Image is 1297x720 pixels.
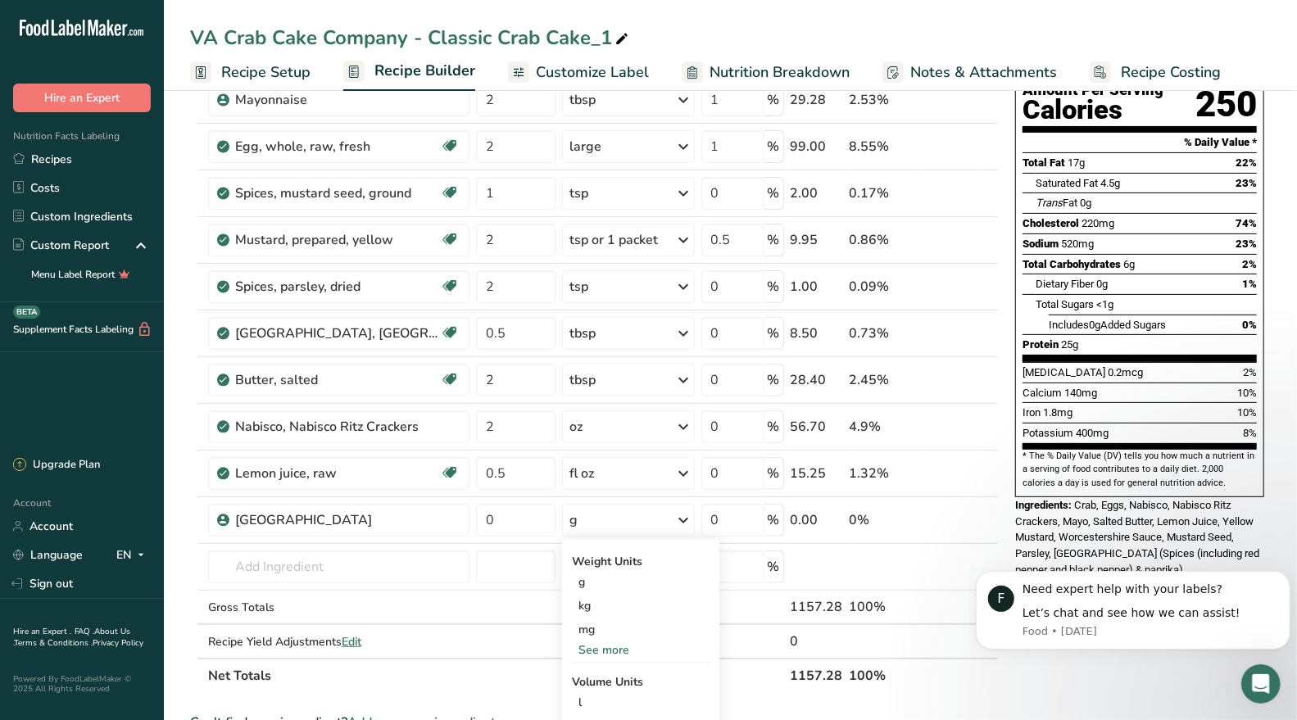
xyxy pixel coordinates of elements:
div: g [572,570,710,594]
div: Spices, parsley, dried [235,277,440,297]
span: 140mg [1064,387,1097,399]
div: EN [116,546,151,565]
span: 0g [1096,278,1108,290]
a: FAQ . [75,626,94,637]
div: Nabisco, Nabisco Ritz Crackers [235,417,440,437]
div: See more [572,641,710,659]
div: 0 [791,632,843,651]
span: <1g [1096,298,1113,310]
div: 28.40 [791,370,843,390]
div: Calories [1023,98,1163,122]
div: tbsp [569,324,596,343]
div: 2.00 [791,183,843,203]
span: Dietary Fiber [1036,278,1094,290]
span: 4.5g [1100,177,1120,189]
div: 0% [850,510,921,530]
span: Recipe Builder [374,60,475,82]
a: Recipe Setup [190,54,311,91]
span: 23% [1236,238,1257,250]
th: 1157.28 [787,658,846,692]
span: 25g [1061,338,1078,351]
span: Recipe Setup [221,61,311,84]
div: Gross Totals [208,599,469,616]
div: Upgrade Plan [13,457,100,473]
div: oz [569,417,583,437]
span: [MEDICAL_DATA] [1023,366,1105,378]
span: 1% [1242,278,1257,290]
span: 0.2mcg [1108,366,1143,378]
div: Volume Units [572,673,710,691]
span: Customize Label [536,61,649,84]
button: Hire an Expert [13,84,151,112]
div: [GEOGRAPHIC_DATA], [GEOGRAPHIC_DATA] [235,324,440,343]
div: 0.73% [850,324,921,343]
span: Iron [1023,406,1041,419]
span: Crab, Eggs, Nabisco, Nabisco Ritz Crackers, Mayo, Salted Butter, Lemon Juice, Yellow Mustard, Wor... [1015,499,1259,576]
div: 250 [1195,83,1257,126]
i: Trans [1036,197,1063,209]
div: 4.9% [850,417,921,437]
div: 2.45% [850,370,921,390]
span: Total Carbohydrates [1023,258,1121,270]
div: 15.25 [791,464,843,483]
span: Calcium [1023,387,1062,399]
div: mg [572,618,710,641]
div: 1.32% [850,464,921,483]
span: 22% [1236,156,1257,169]
div: g [569,510,578,530]
div: [GEOGRAPHIC_DATA] [235,510,440,530]
a: Notes & Attachments [882,54,1057,91]
div: 100% [850,597,921,617]
a: Nutrition Breakdown [682,54,850,91]
div: VA Crab Cake Company - Classic Crab Cake_1 [190,23,632,52]
span: 0% [1242,319,1257,331]
span: 74% [1236,217,1257,229]
th: Net Totals [205,658,787,692]
iframe: Intercom live chat [1241,664,1281,704]
a: Hire an Expert . [13,626,71,637]
div: Egg, whole, raw, fresh [235,137,440,156]
a: Privacy Policy [93,637,143,649]
div: 99.00 [791,137,843,156]
span: 10% [1237,406,1257,419]
div: Mayonnaise [235,90,440,110]
div: tsp [569,277,588,297]
div: 2.53% [850,90,921,110]
span: Fat [1036,197,1077,209]
span: Includes Added Sugars [1049,319,1166,331]
span: 2% [1243,366,1257,378]
input: Add Ingredient [208,550,469,583]
iframe: Intercom notifications message [969,546,1297,676]
div: 8.50 [791,324,843,343]
span: Total Sugars [1036,298,1094,310]
span: Protein [1023,338,1059,351]
div: tbsp [569,90,596,110]
div: 56.70 [791,417,843,437]
span: 1.8mg [1043,406,1073,419]
span: 400mg [1076,427,1109,439]
div: 0.00 [791,510,843,530]
span: Ingredients: [1015,499,1072,511]
span: 23% [1236,177,1257,189]
div: Custom Report [13,237,109,254]
span: Edit [342,634,361,650]
div: Lemon juice, raw [235,464,440,483]
span: 220mg [1082,217,1114,229]
span: 8% [1243,427,1257,439]
div: 0.09% [850,277,921,297]
div: tsp [569,183,588,203]
a: Recipe Builder [343,52,475,92]
div: tbsp [569,370,596,390]
section: % Daily Value * [1023,133,1257,152]
div: 0.17% [850,183,921,203]
th: 100% [846,658,924,692]
div: Weight Units [572,553,710,570]
section: * The % Daily Value (DV) tells you how much a nutrient in a serving of food contributes to a dail... [1023,450,1257,490]
div: 9.95 [791,230,843,250]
